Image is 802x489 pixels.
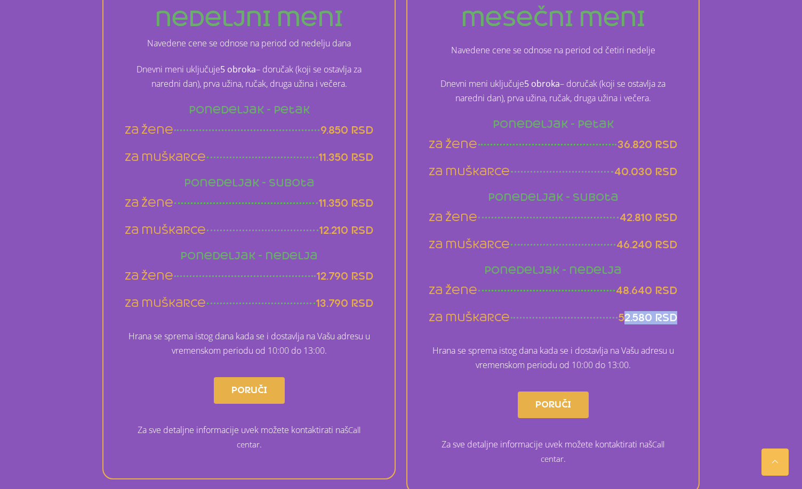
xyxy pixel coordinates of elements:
[317,270,373,283] span: 12.790 rsd
[125,178,373,188] h4: Ponedeljak - Subota
[620,211,677,224] span: 42.810 rsd
[616,284,677,297] span: 48.640 rsd
[616,238,677,251] span: 46.240 rsd
[429,211,477,224] span: za žene
[125,297,206,310] span: za muškarce
[125,251,373,261] h4: Ponedeljak - nedelja
[429,43,677,58] p: Navedene cene se odnose na period od četiri nedelje
[214,377,285,404] a: Poruči
[619,311,677,324] span: 52.580 rsd
[429,311,510,324] span: za muškarce
[429,138,477,151] span: za žene
[125,423,373,452] p: Za sve detaljne informacije uvek možete kontaktirati naš .
[429,238,510,251] span: za muškarce
[524,78,560,89] strong: 5 obroka
[319,151,373,164] span: 11.350 rsd
[429,437,677,466] p: Za sve detaljne informacije uvek možete kontaktirati naš .
[429,9,677,29] h3: mesečni meni
[429,284,477,297] span: za žene
[429,265,677,275] h4: Ponedeljak - nedelja
[316,297,373,310] span: 13.790 rsd
[125,270,173,283] span: za žene
[125,197,173,210] span: za žene
[125,151,206,164] span: za muškarce
[614,165,677,178] span: 40.030 rsd
[518,392,589,418] a: Poruči
[125,224,206,237] span: za muškarce
[125,124,173,137] span: za žene
[429,192,677,202] h4: Ponedeljak - Subota
[617,138,677,151] span: 36.820 rsd
[125,9,373,29] h3: nedeljni meni
[125,105,373,115] h4: Ponedeljak - Petak
[319,197,373,210] span: 11.350 rsd
[429,344,677,372] p: Hrana se sprema istog dana kada se i dostavlja na Vašu adresu u vremenskom periodu od 10:00 do 13...
[231,382,267,399] span: Poruči
[429,119,677,129] h4: Ponedeljak - Petak
[220,63,256,75] strong: 5 obroka
[429,77,677,105] p: Dnevni meni uključuje – doručak (koji se ostavlja za naredni dan), prva užina, ručak, druga užina...
[125,62,373,91] p: Dnevni meni uključuje – doručak (koji se ostavlja za naredni dan), prva užina, ručak, druga užina...
[320,124,373,137] span: 9.850 rsd
[429,165,510,178] span: za muškarce
[125,329,373,358] p: Hrana se sprema istog dana kada se i dostavlja na Vašu adresu u vremenskom periodu od 10:00 do 13...
[125,38,373,48] div: Navedene cene se odnose na period od nedelju dana
[319,224,373,237] span: 12.210 rsd
[535,396,571,413] span: Poruči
